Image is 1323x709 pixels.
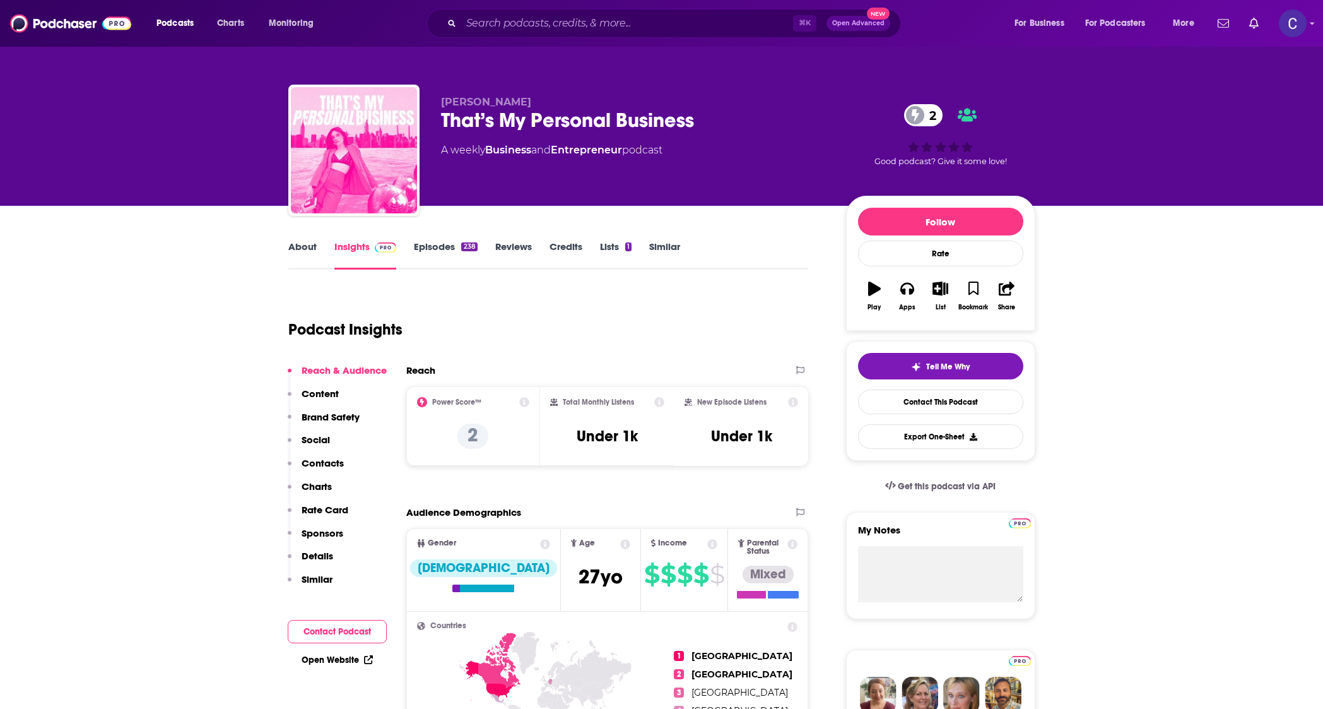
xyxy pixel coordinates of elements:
[288,411,360,434] button: Brand Safety
[858,424,1023,449] button: Export One-Sheet
[531,144,551,156] span: and
[302,504,348,516] p: Rate Card
[674,669,684,679] span: 2
[288,388,339,411] button: Content
[874,157,1007,166] span: Good podcast? Give it some love!
[658,539,687,547] span: Income
[269,15,314,32] span: Monitoring
[438,9,913,38] div: Search podcasts, credits, & more...
[858,524,1023,546] label: My Notes
[579,564,623,589] span: 27 yo
[302,655,373,665] a: Open Website
[302,364,387,376] p: Reach & Audience
[577,427,638,446] h3: Under 1k
[302,573,332,585] p: Similar
[867,304,881,311] div: Play
[644,564,659,585] span: $
[156,15,194,32] span: Podcasts
[288,241,317,270] a: About
[302,388,339,400] p: Content
[693,564,709,585] span: $
[677,564,692,585] span: $
[495,241,532,270] a: Reviews
[428,539,456,547] span: Gender
[858,208,1023,235] button: Follow
[414,241,477,270] a: Episodes238
[461,13,793,33] input: Search podcasts, credits, & more...
[209,13,252,33] a: Charts
[832,20,885,27] span: Open Advanced
[891,273,924,319] button: Apps
[10,11,131,35] img: Podchaser - Follow, Share and Rate Podcasts
[674,651,684,661] span: 1
[1006,13,1080,33] button: open menu
[1213,13,1234,34] a: Show notifications dropdown
[551,144,622,156] a: Entrepreneur
[990,273,1023,319] button: Share
[1164,13,1210,33] button: open menu
[858,241,1023,266] div: Rate
[697,398,767,407] h2: New Episode Listens
[334,241,397,270] a: InsightsPodchaser Pro
[579,539,595,547] span: Age
[288,550,333,573] button: Details
[302,457,344,469] p: Contacts
[430,622,466,630] span: Countries
[1077,13,1164,33] button: open menu
[711,427,772,446] h3: Under 1k
[649,241,680,270] a: Similar
[867,8,890,20] span: New
[625,242,632,251] div: 1
[858,390,1023,414] a: Contact This Podcast
[911,362,921,372] img: tell me why sparkle
[904,104,943,126] a: 2
[1009,656,1031,666] img: Podchaser Pro
[441,96,531,108] span: [PERSON_NAME]
[563,398,634,407] h2: Total Monthly Listens
[432,398,481,407] h2: Power Score™
[410,559,557,577] div: [DEMOGRAPHIC_DATA]
[1244,13,1264,34] a: Show notifications dropdown
[288,434,330,457] button: Social
[926,362,970,372] span: Tell Me Why
[217,15,244,32] span: Charts
[288,527,343,551] button: Sponsors
[288,320,403,339] h1: Podcast Insights
[958,304,988,311] div: Bookmark
[550,241,582,270] a: Credits
[691,650,792,662] span: [GEOGRAPHIC_DATA]
[288,573,332,597] button: Similar
[406,364,435,376] h2: Reach
[1009,518,1031,528] img: Podchaser Pro
[288,457,344,480] button: Contacts
[998,304,1015,311] div: Share
[260,13,330,33] button: open menu
[302,550,333,562] p: Details
[1009,654,1031,666] a: Pro website
[302,480,332,492] p: Charts
[747,539,785,556] span: Parental Status
[406,506,521,518] h2: Audience Demographics
[858,273,891,319] button: Play
[302,527,343,539] p: Sponsors
[1279,9,1307,37] button: Show profile menu
[375,242,397,253] img: Podchaser Pro
[674,688,684,698] span: 3
[457,424,488,449] p: 2
[441,143,662,158] div: A weekly podcast
[302,434,330,446] p: Social
[899,304,915,311] div: Apps
[291,87,417,213] img: That’s My Personal Business
[1279,9,1307,37] span: Logged in as publicityxxtina
[302,411,360,423] p: Brand Safety
[846,96,1035,174] div: 2Good podcast? Give it some love!
[288,504,348,527] button: Rate Card
[957,273,990,319] button: Bookmark
[898,481,996,492] span: Get this podcast via API
[1279,9,1307,37] img: User Profile
[461,242,477,251] div: 238
[858,353,1023,379] button: tell me why sparkleTell Me Why
[1009,516,1031,528] a: Pro website
[661,564,676,585] span: $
